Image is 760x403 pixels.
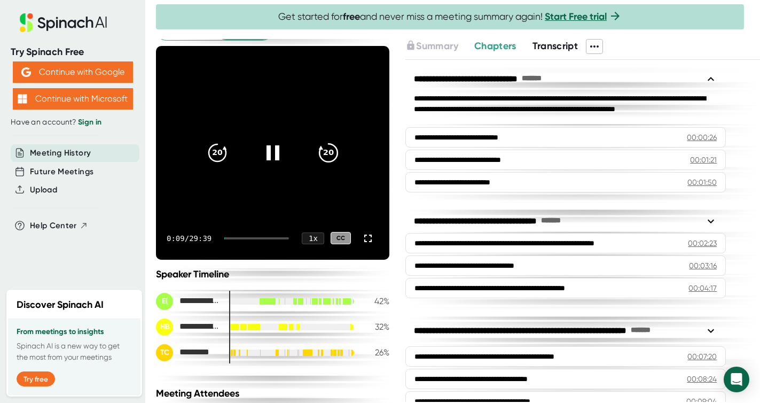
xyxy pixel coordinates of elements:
[21,67,31,77] img: Aehbyd4JwY73AAAAAElFTkSuQmCC
[474,40,516,52] span: Chapters
[11,118,135,127] div: Have an account?
[78,118,101,127] a: Sign in
[689,260,717,271] div: 00:03:16
[30,220,88,232] button: Help Center
[156,344,220,361] div: Ty Conner
[30,184,57,196] button: Upload
[156,319,173,336] div: HB
[545,11,607,22] a: Start Free trial
[532,39,578,53] button: Transcript
[363,296,389,306] div: 42 %
[724,367,749,392] div: Open Intercom Messenger
[30,147,91,159] button: Meeting History
[363,347,389,358] div: 26 %
[343,11,360,22] b: free
[13,88,133,110] button: Continue with Microsoft
[156,387,392,399] div: Meeting Attendees
[156,319,220,336] div: Hannah Brandt
[690,154,717,165] div: 00:01:21
[17,340,132,363] p: Spinach AI is a new way to get the most from your meetings
[167,234,211,243] div: 0:09 / 29:39
[156,344,173,361] div: TC
[474,39,516,53] button: Chapters
[363,322,389,332] div: 32 %
[11,46,135,58] div: Try Spinach Free
[17,328,132,336] h3: From meetings to insights
[687,351,717,362] div: 00:07:20
[688,283,717,293] div: 00:04:17
[331,232,351,244] div: CC
[405,39,458,53] button: Summary
[156,293,173,310] div: E(
[13,61,133,83] button: Continue with Google
[30,166,93,178] button: Future Meetings
[688,238,717,249] div: 00:02:23
[17,371,55,386] button: Try free
[302,232,324,244] div: 1 x
[687,374,717,384] div: 00:08:24
[416,40,458,52] span: Summary
[17,298,104,312] h2: Discover Spinach AI
[30,220,77,232] span: Help Center
[687,132,717,143] div: 00:00:26
[278,11,622,23] span: Get started for and never miss a meeting summary again!
[687,177,717,188] div: 00:01:50
[532,40,578,52] span: Transcript
[156,268,389,280] div: Speaker Timeline
[156,293,220,310] div: Elexis Schroder (SchroderHaus)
